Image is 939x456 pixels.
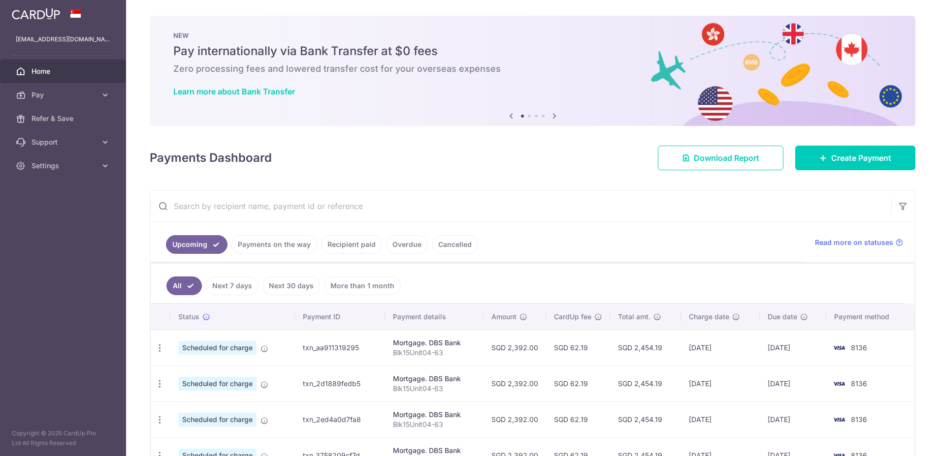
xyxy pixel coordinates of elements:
span: Pay [32,90,97,100]
span: Charge date [689,312,729,322]
span: Home [32,66,97,76]
td: txn_2ed4a0d7fa8 [295,401,385,437]
a: Next 7 days [206,276,259,295]
p: Blk15Unit04-63 [393,348,476,358]
h4: Payments Dashboard [150,149,272,167]
td: SGD 62.19 [546,330,610,365]
td: [DATE] [681,330,760,365]
div: Mortgage. DBS Bank [393,446,476,456]
img: Bank Card [829,414,849,426]
a: All [166,276,202,295]
span: Amount [491,312,517,322]
a: Read more on statuses [815,238,903,247]
a: Overdue [386,235,428,254]
span: CardUp fee [554,312,591,322]
td: [DATE] [760,330,826,365]
span: Read more on statuses [815,238,893,247]
td: txn_aa911319295 [295,330,385,365]
td: SGD 2,392.00 [484,401,546,437]
td: SGD 2,454.19 [610,365,681,401]
td: SGD 2,392.00 [484,330,546,365]
a: Recipient paid [321,235,382,254]
td: [DATE] [760,401,826,437]
img: Bank Card [829,342,849,354]
th: Payment ID [295,304,385,330]
img: Bank Card [829,378,849,390]
span: Settings [32,161,97,171]
a: Learn more about Bank Transfer [173,87,295,96]
a: Create Payment [795,146,915,170]
a: Payments on the way [231,235,317,254]
span: Scheduled for charge [178,413,257,426]
td: SGD 2,392.00 [484,365,546,401]
a: Upcoming [166,235,227,254]
p: Blk15Unit04-63 [393,420,476,429]
span: Status [178,312,199,322]
span: Refer & Save [32,114,97,123]
td: txn_2d1889fedb5 [295,365,385,401]
span: Scheduled for charge [178,377,257,391]
span: 8136 [851,379,867,388]
td: [DATE] [760,365,826,401]
span: Download Report [694,152,759,164]
td: [DATE] [681,365,760,401]
h5: Pay internationally via Bank Transfer at $0 fees [173,43,892,59]
img: Bank transfer banner [150,16,915,126]
a: Download Report [658,146,783,170]
td: SGD 2,454.19 [610,401,681,437]
span: Create Payment [831,152,891,164]
img: CardUp [12,8,60,20]
span: Due date [768,312,797,322]
span: Support [32,137,97,147]
th: Payment details [385,304,484,330]
a: Next 30 days [262,276,320,295]
p: Blk15Unit04-63 [393,384,476,394]
span: Total amt. [618,312,650,322]
td: SGD 62.19 [546,365,610,401]
a: Cancelled [432,235,478,254]
h6: Zero processing fees and lowered transfer cost for your overseas expenses [173,63,892,75]
span: 8136 [851,343,867,352]
td: SGD 62.19 [546,401,610,437]
p: NEW [173,31,892,39]
span: 8136 [851,415,867,424]
td: SGD 2,454.19 [610,330,681,365]
a: More than 1 month [324,276,401,295]
th: Payment method [826,304,914,330]
div: Mortgage. DBS Bank [393,374,476,384]
span: Scheduled for charge [178,341,257,355]
td: [DATE] [681,401,760,437]
div: Mortgage. DBS Bank [393,338,476,348]
div: Mortgage. DBS Bank [393,410,476,420]
p: [EMAIL_ADDRESS][DOMAIN_NAME] [16,34,110,44]
input: Search by recipient name, payment id or reference [150,190,891,222]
